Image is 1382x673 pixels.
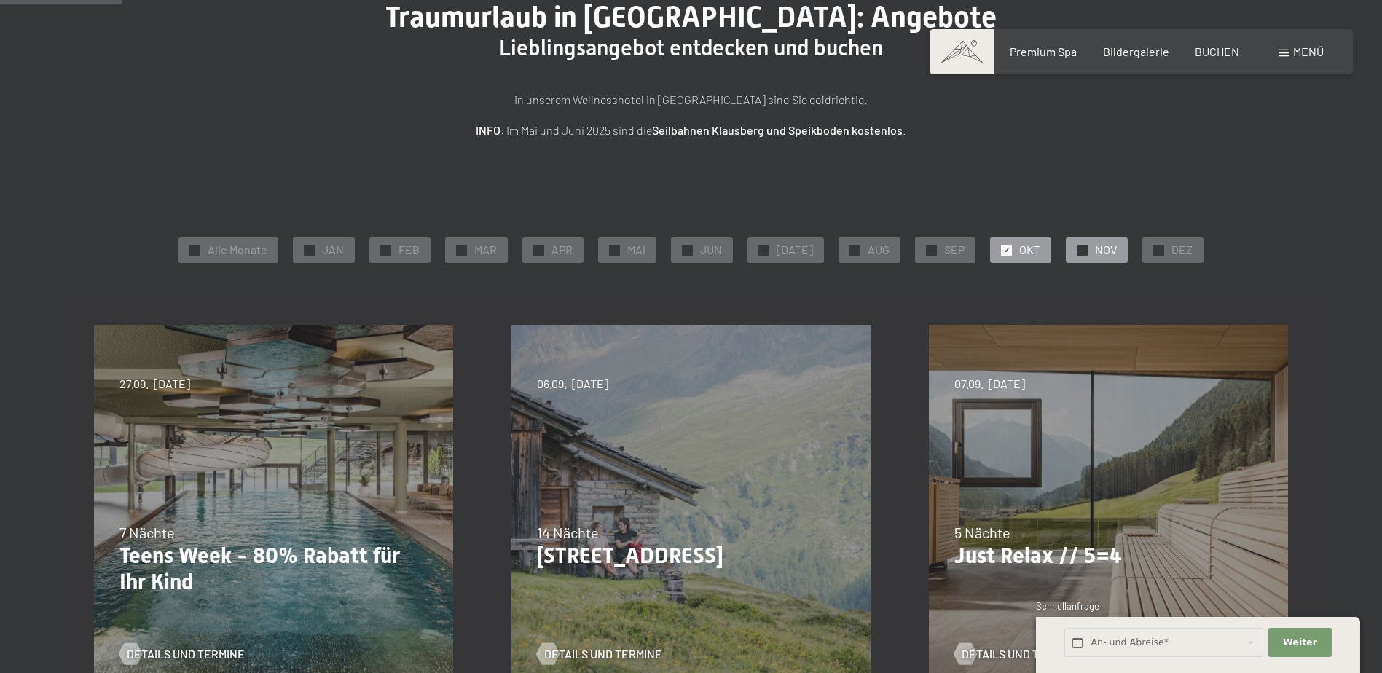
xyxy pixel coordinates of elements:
[1268,628,1331,658] button: Weiter
[929,245,935,255] span: ✓
[499,35,883,60] span: Lieblingsangebot entdecken und buchen
[652,123,903,137] strong: Seilbahnen Klausberg und Speikboden kostenlos
[962,646,1080,662] span: Details und Termine
[944,242,965,258] span: SEP
[537,543,845,569] p: [STREET_ADDRESS]
[544,646,662,662] span: Details und Termine
[627,242,645,258] span: MAI
[954,543,1263,569] p: Just Relax // 5=4
[1004,245,1010,255] span: ✓
[119,646,245,662] a: Details und Termine
[1283,636,1317,649] span: Weiter
[192,245,198,255] span: ✓
[1080,245,1085,255] span: ✓
[537,376,608,392] span: 06.09.–[DATE]
[1103,44,1169,58] a: Bildergalerie
[327,90,1056,109] p: In unserem Wellnesshotel in [GEOGRAPHIC_DATA] sind Sie goldrichtig.
[1293,44,1324,58] span: Menü
[474,242,497,258] span: MAR
[476,123,500,137] strong: INFO
[119,543,428,595] p: Teens Week - 80% Rabatt für Ihr Kind
[1036,600,1099,612] span: Schnellanfrage
[307,245,313,255] span: ✓
[1019,242,1040,258] span: OKT
[119,376,190,392] span: 27.09.–[DATE]
[954,524,1010,541] span: 5 Nächte
[612,245,618,255] span: ✓
[127,646,245,662] span: Details und Termine
[119,524,175,541] span: 7 Nächte
[327,121,1056,140] p: : Im Mai und Juni 2025 sind die .
[685,245,691,255] span: ✓
[700,242,722,258] span: JUN
[208,242,267,258] span: Alle Monate
[551,242,573,258] span: APR
[1095,242,1117,258] span: NOV
[868,242,890,258] span: AUG
[537,646,662,662] a: Details und Termine
[1195,44,1239,58] a: BUCHEN
[536,245,542,255] span: ✓
[1171,242,1193,258] span: DEZ
[383,245,389,255] span: ✓
[954,646,1080,662] a: Details und Termine
[954,376,1025,392] span: 07.09.–[DATE]
[459,245,465,255] span: ✓
[761,245,767,255] span: ✓
[1156,245,1162,255] span: ✓
[777,242,813,258] span: [DATE]
[852,245,858,255] span: ✓
[398,242,420,258] span: FEB
[537,524,599,541] span: 14 Nächte
[322,242,344,258] span: JAN
[1010,44,1077,58] a: Premium Spa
